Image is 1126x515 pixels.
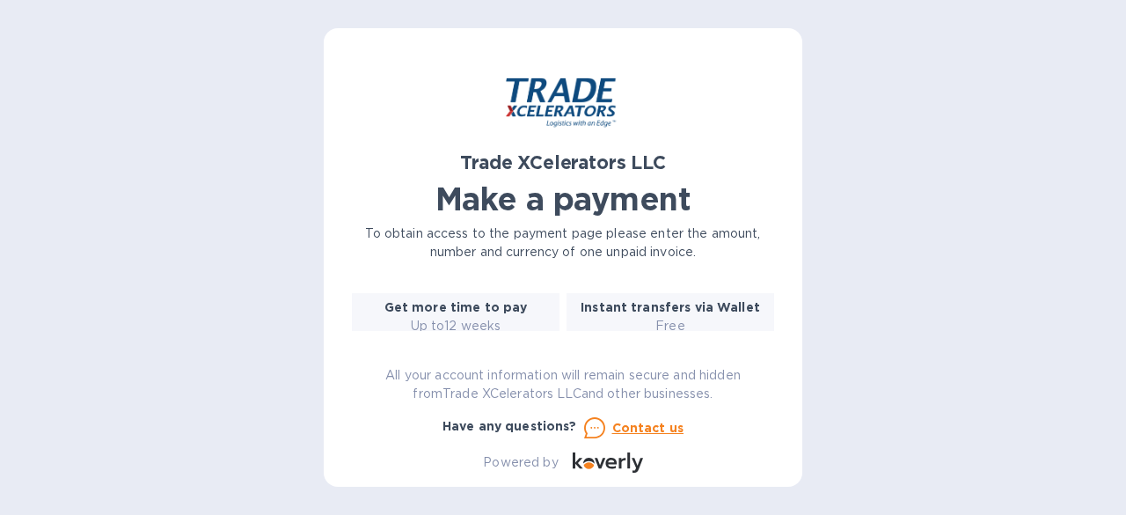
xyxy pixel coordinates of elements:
[352,180,774,217] h1: Make a payment
[352,224,774,261] p: To obtain access to the payment page please enter the amount, number and currency of one unpaid i...
[581,317,760,335] p: Free
[483,453,558,472] p: Powered by
[612,421,684,435] u: Contact us
[352,366,774,403] p: All your account information will remain secure and hidden from Trade XCelerators LLC and other b...
[442,419,577,433] b: Have any questions?
[384,317,528,335] p: Up to 12 weeks
[460,151,665,173] b: Trade XCelerators LLC
[581,300,760,314] b: Instant transfers via Wallet
[384,300,528,314] b: Get more time to pay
